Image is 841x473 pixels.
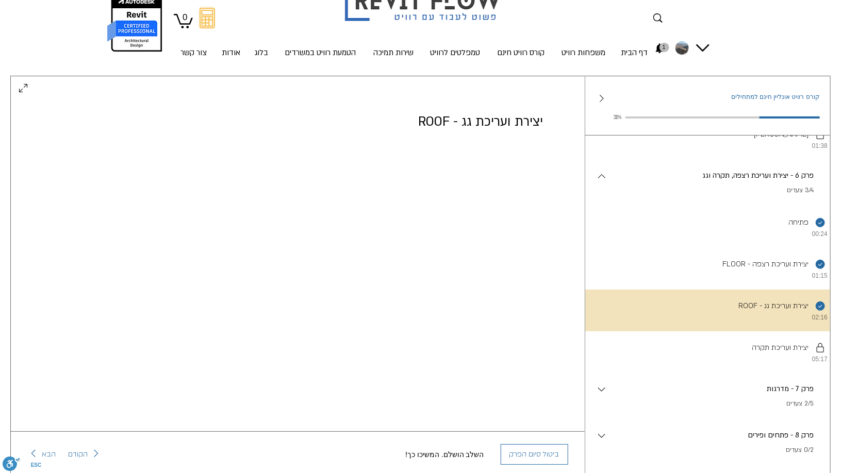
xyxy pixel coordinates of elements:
[509,450,559,459] span: ביטול סיום הפרק
[596,170,820,196] button: פרק 6 - יצירת ועריכת רצפה, תקרה וגג.3/4 צעדים
[68,448,102,461] button: הקודם
[706,300,811,312] p: ROOF - יצירת ועריכת גג
[52,144,543,420] iframe: 3 - יצירת ועריכת רצפה, גג ותקרה
[215,38,248,58] a: אודות
[422,38,488,58] a: טמפלטים לרוויט
[426,38,484,67] p: טמפלטים לרוויט
[365,38,422,58] a: שירות תמיכה
[176,38,211,67] p: צור קשר
[614,38,655,58] a: דף הבית
[614,93,820,101] h1: קורס רוויט אונליין חינם למתחילים
[690,259,811,270] p: FLOOR - יצירת ועריכת רצפה
[488,38,554,58] a: קורס רוויט חינם
[608,383,814,395] p: פרק 7 - מדרגות
[493,38,549,67] p: קורס רוויט חינם
[27,448,56,461] button: הבא
[723,314,828,321] p: 02:16
[52,112,543,132] h3: ROOF - יצירת ועריכת גג
[585,206,830,373] div: פרק 6 - יצירת ועריכת רצפה, תקרה וגג.3/4 צעדים
[369,38,418,67] p: שירות תמיכה
[281,38,360,67] p: הטמעת רוויט במשרדים
[608,185,814,196] p: 3/4 צעדים
[654,43,665,54] a: 1 התראות
[166,38,655,58] nav: אתר
[557,38,609,67] p: משפחות רוויט
[173,38,215,58] a: צור קשר
[736,356,828,363] p: 05:17
[183,12,187,22] text: 0
[608,445,814,455] p: 0/2 צעדים
[248,38,276,58] a: בלוג
[200,8,215,28] svg: מחשבון מעבר מאוטוקאד לרוויט
[707,272,828,279] p: 01:15
[68,448,88,461] span: הקודם
[405,450,484,459] span: השלב הושלם. המשיכו כך!
[554,38,614,58] a: משפחות רוויט
[690,258,828,279] button: השלמת את השלב הזה.FLOOR - יצירת ועריכת רצפה01:15
[608,399,814,409] p: 2/5 צעדים
[276,38,365,58] a: הטמעת רוויט במשרדים
[617,38,652,67] p: דף הבית
[608,430,814,441] p: פרק 8 - פתחים ופירים
[614,113,621,122] span: 31%
[773,230,828,238] p: 00:24
[596,92,608,105] button: Collapse sidebar
[596,430,820,455] button: פרק 8 - פתחים ופירים.0/2 צעדים
[596,383,820,409] button: פרק 7 - מדרגות.2/5 צעדים
[672,38,694,58] div: החשבון של Ruth shlomo
[721,128,828,149] button: יש להשלים את השלבים לפי הסדר.[PERSON_NAME]01:38
[756,217,811,228] p: פתיחה
[719,342,811,353] p: יצירת ועריכת תקרה
[706,300,828,321] button: השלמת את השלב הזה.ROOF - יצירת ועריכת גג02:16
[17,82,29,96] button: Enter Fullscreen Mode
[738,142,828,149] p: 01:38
[42,448,56,461] span: הבא
[614,116,820,119] div: Participant Progress
[218,38,245,67] p: אודות
[501,444,568,465] button: ביטול סיום הפרק
[174,12,193,28] a: עגלה עם 0 פריטים
[608,170,814,181] p: פרק 6 - יצירת ועריכת רצפה, תקרה וגג
[719,342,828,363] button: יש להשלים את השלבים לפי הסדר.יצירת ועריכת תקרה05:17
[756,216,828,238] button: השלמת את השלב הזה.פתיחה00:24
[251,38,273,67] p: בלוג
